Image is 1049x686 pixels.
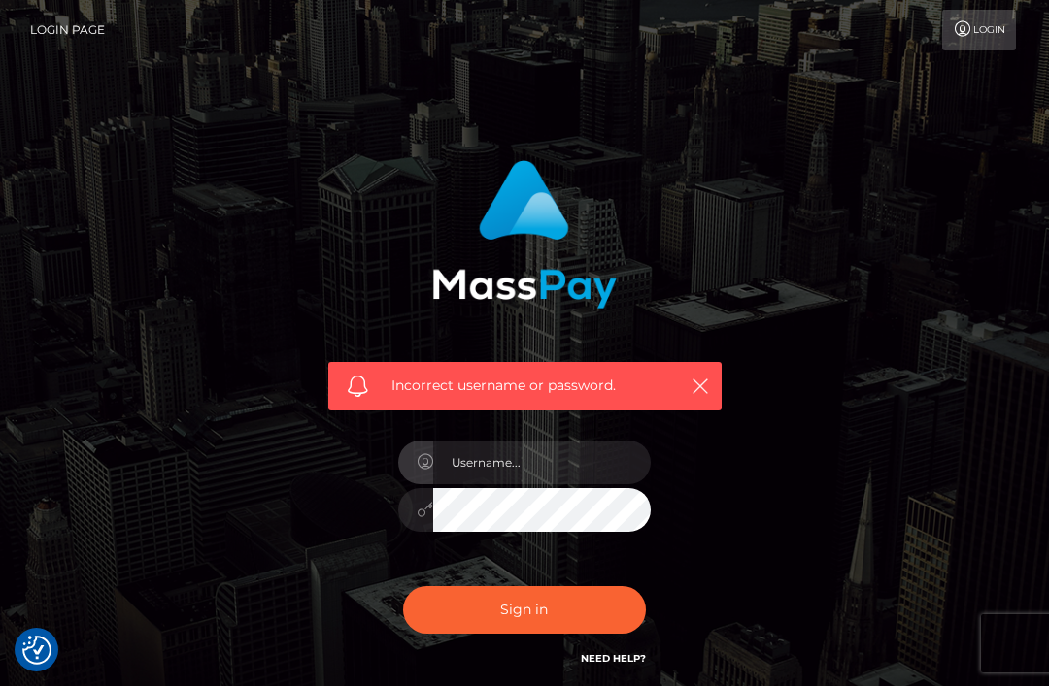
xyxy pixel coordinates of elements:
button: Sign in [403,586,646,634]
img: MassPay Login [432,160,617,309]
span: Incorrect username or password. [391,376,668,396]
img: Revisit consent button [22,636,51,665]
input: Username... [433,441,651,484]
button: Consent Preferences [22,636,51,665]
a: Login [942,10,1016,50]
a: Login Page [30,10,105,50]
a: Need Help? [581,652,646,665]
